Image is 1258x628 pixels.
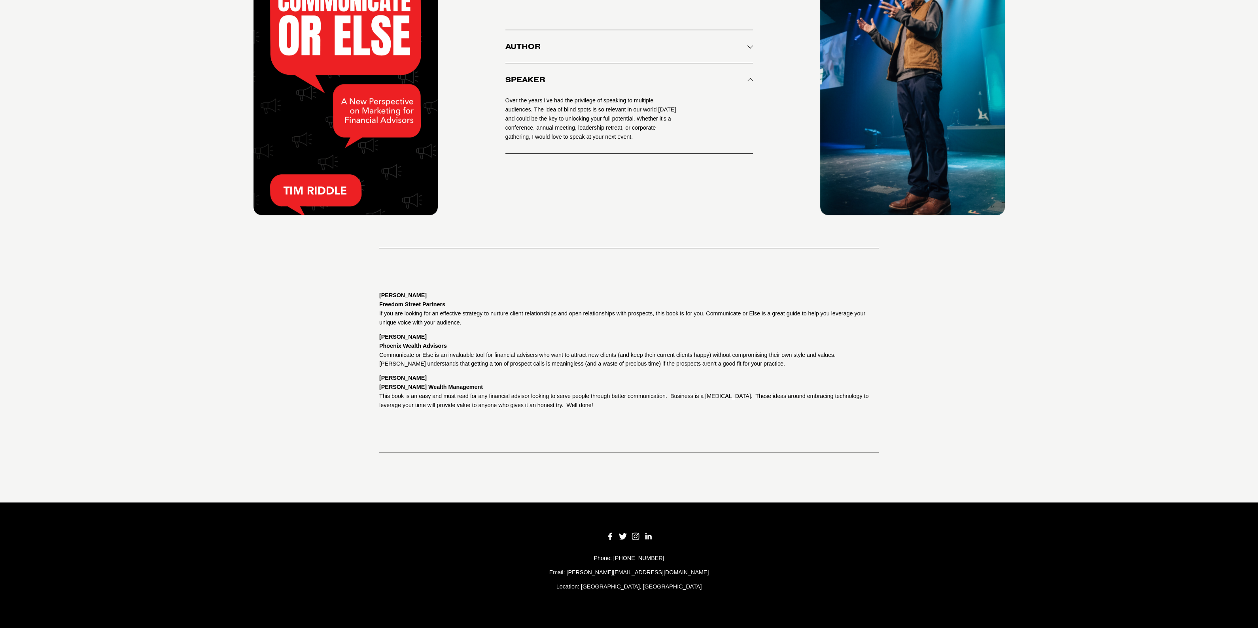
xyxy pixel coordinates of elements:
p: Communicate or Else is an invaluable tool for financial advisers who want to attract new clients ... [379,332,879,369]
button: Author [505,30,753,63]
a: Instagram [632,532,639,540]
a: Twitter [619,532,627,540]
a: Facebook [606,532,614,540]
button: Speaker [505,63,753,96]
span: Author [505,42,747,51]
p: Phone: [PHONE_NUMBER] [253,554,1005,563]
a: LinkedIn [644,532,652,540]
div: Speaker [505,96,753,153]
p: This book is an easy and must read for any financial advisor looking to serve people through bett... [379,373,879,410]
strong: [PERSON_NAME] [PERSON_NAME] Wealth Management [379,375,483,390]
p: Over the years I've had the privilege of speaking to multiple audiences. The idea of blind spots ... [505,96,679,141]
p: Email: [PERSON_NAME][EMAIL_ADDRESS][DOMAIN_NAME] [253,568,1005,577]
strong: [PERSON_NAME] Phoenix Wealth Advisors [379,334,447,349]
span: Speaker [505,75,747,84]
p: Location: [GEOGRAPHIC_DATA], [GEOGRAPHIC_DATA] [253,582,1005,591]
p: If you are looking for an effective strategy to nurture client relationships and open relationshi... [379,291,879,327]
strong: [PERSON_NAME] Freedom Street Partners [379,292,445,307]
